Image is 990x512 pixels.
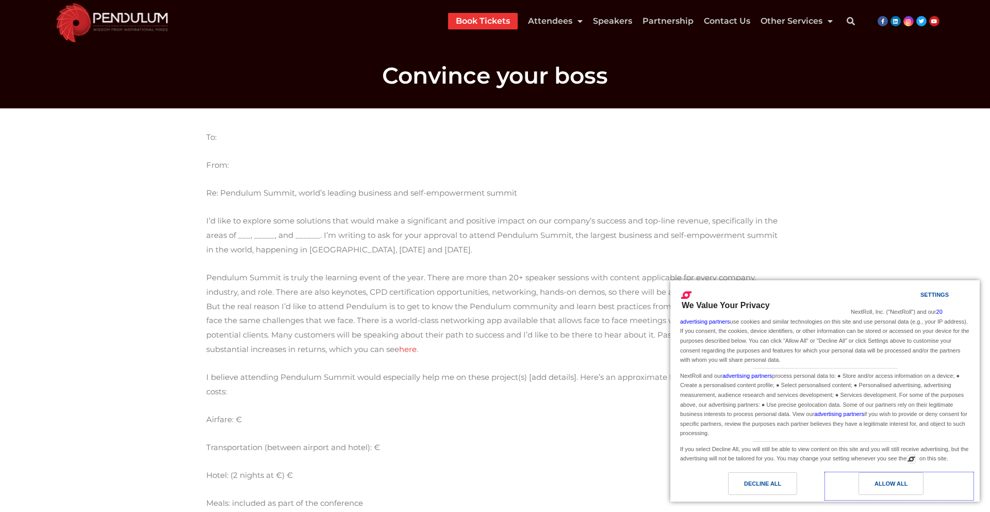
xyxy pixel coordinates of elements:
a: Book Tickets [456,13,510,29]
a: here [399,344,417,354]
a: Other Services [761,13,833,29]
span: I’d like to explore some solutions that would make a significant and positive impact on our compa... [206,216,778,254]
a: advertising partners [722,373,772,379]
div: NextRoll, Inc. ("NextRoll") and our use cookies and similar technologies on this site and use per... [678,306,972,365]
a: Decline All [676,472,825,500]
a: advertising partners [814,411,864,417]
span: We Value Your Privacy [682,301,770,310]
a: Allow All [825,472,973,500]
span: Meals: included as part of the conference [206,498,363,508]
div: NextRoll and our process personal data to: ● Store and/or access information on a device; ● Creat... [678,369,972,439]
a: Settings [902,286,927,306]
h1: Convince your boss [206,64,784,87]
span: Airfare: € [206,414,242,424]
a: Contact Us [704,13,750,29]
div: Decline All [744,478,781,489]
div: Allow All [874,478,907,489]
span: To: [206,132,217,142]
span: Re: Pendulum Summit, world’s leading business and self-empowerment summit [206,188,517,198]
span: From: [206,160,229,170]
div: Search [840,11,861,31]
span: Pendulum Summit is truly the learning event of the year. There are more than 20+ speaker sessions... [206,273,780,354]
a: Speakers [593,13,632,29]
a: Partnership [642,13,694,29]
nav: Menu [448,13,833,29]
a: Attendees [528,13,583,29]
div: If you select Decline All, you will still be able to view content on this site and you will still... [678,442,972,465]
span: I believe attending Pendulum Summit would especially help me on these project(s) [add details]. H... [206,372,767,396]
div: Settings [920,289,949,300]
span: Transportation (between airport and hotel): € [206,442,380,452]
span: Hotel: (2 nights at €) € [206,470,293,480]
a: 20 advertising partners [680,309,943,325]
